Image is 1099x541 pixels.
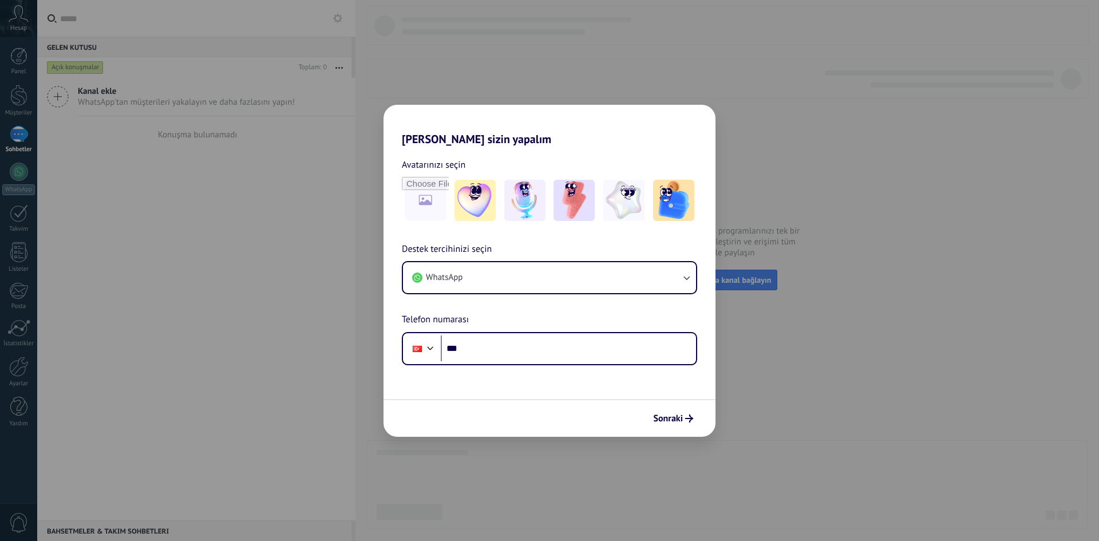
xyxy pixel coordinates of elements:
img: -3.jpeg [554,180,595,221]
img: -5.jpeg [653,180,694,221]
span: Avatarınızı seçin [402,157,465,172]
img: -4.jpeg [603,180,645,221]
img: -2.jpeg [504,180,545,221]
span: WhatsApp [426,272,462,283]
button: Sonraki [648,409,698,428]
div: Turkey: + 90 [406,337,428,361]
span: Destek tercihinizi seçin [402,242,492,257]
span: Telefon numarası [402,313,469,327]
span: Sonraki [653,414,683,422]
img: -1.jpeg [454,180,496,221]
button: WhatsApp [403,262,696,293]
h2: [PERSON_NAME] sizin yapalım [384,105,715,146]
